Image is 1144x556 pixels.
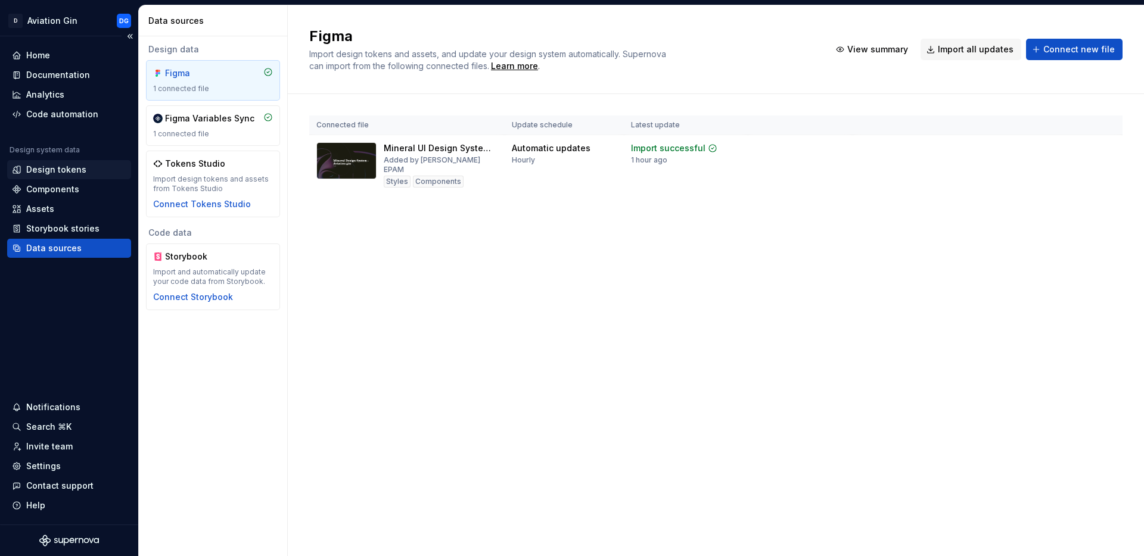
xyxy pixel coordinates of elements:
div: D [8,14,23,28]
a: StorybookImport and automatically update your code data from Storybook.Connect Storybook [146,243,280,310]
a: Settings [7,457,131,476]
a: Home [7,46,131,65]
div: Figma Variables Sync [165,113,254,124]
div: Mineral UI Design System (Aviation gin) [384,142,498,154]
span: . [489,62,540,71]
button: Connect Tokens Studio [153,198,251,210]
div: Notifications [26,401,80,413]
div: Invite team [26,441,73,452]
span: View summary [847,43,908,55]
a: Figma1 connected file [146,60,280,101]
div: Settings [26,460,61,472]
div: Hourly [512,155,535,165]
button: Notifications [7,398,131,417]
div: Documentation [26,69,90,81]
a: Assets [7,199,131,218]
svg: Supernova Logo [39,535,99,546]
button: Search ⌘K [7,417,131,436]
div: Tokens Studio [165,158,225,170]
div: Import design tokens and assets from Tokens Studio [153,174,273,193]
div: Storybook [165,251,222,263]
button: Connect Storybook [153,291,233,303]
div: Figma [165,67,222,79]
div: DG [119,16,129,26]
span: Import all updates [938,43,1014,55]
div: Design tokens [26,164,86,176]
span: Connect new file [1043,43,1115,55]
th: Latest update [624,115,748,135]
button: Help [7,496,131,515]
div: Design system data [10,145,80,155]
button: Contact support [7,476,131,495]
button: DAviation GinDG [2,8,136,33]
th: Connected file [309,115,505,135]
div: Storybook stories [26,223,100,235]
div: Code automation [26,108,98,120]
div: Import successful [631,142,705,154]
span: Import design tokens and assets, and update your design system automatically. Supernova can impor... [309,49,669,71]
a: Invite team [7,437,131,456]
div: Home [26,49,50,61]
div: Data sources [26,242,82,254]
a: Analytics [7,85,131,104]
div: 1 hour ago [631,155,667,165]
h2: Figma [309,27,816,46]
th: Update schedule [505,115,624,135]
a: Learn more [491,60,538,72]
a: Figma Variables Sync1 connected file [146,105,280,146]
button: Import all updates [921,39,1021,60]
a: Design tokens [7,160,131,179]
a: Data sources [7,239,131,258]
div: Help [26,499,45,511]
div: Assets [26,203,54,215]
div: Styles [384,176,411,188]
div: 1 connected file [153,84,273,93]
div: Added by [PERSON_NAME] EPAM [384,155,498,174]
div: Components [26,183,79,195]
div: 1 connected file [153,129,273,139]
div: Search ⌘K [26,421,71,433]
div: Design data [146,43,280,55]
a: Documentation [7,65,131,85]
div: Code data [146,227,280,239]
div: Aviation Gin [27,15,77,27]
button: Collapse sidebar [122,28,138,45]
div: Contact support [26,480,94,492]
button: Connect new file [1026,39,1123,60]
a: Code automation [7,105,131,124]
div: Components [413,176,464,188]
div: Import and automatically update your code data from Storybook. [153,267,273,286]
a: Tokens StudioImport design tokens and assets from Tokens StudioConnect Tokens Studio [146,151,280,217]
div: Analytics [26,89,64,101]
a: Storybook stories [7,219,131,238]
a: Components [7,180,131,199]
button: View summary [830,39,916,60]
div: Automatic updates [512,142,590,154]
div: Data sources [148,15,282,27]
